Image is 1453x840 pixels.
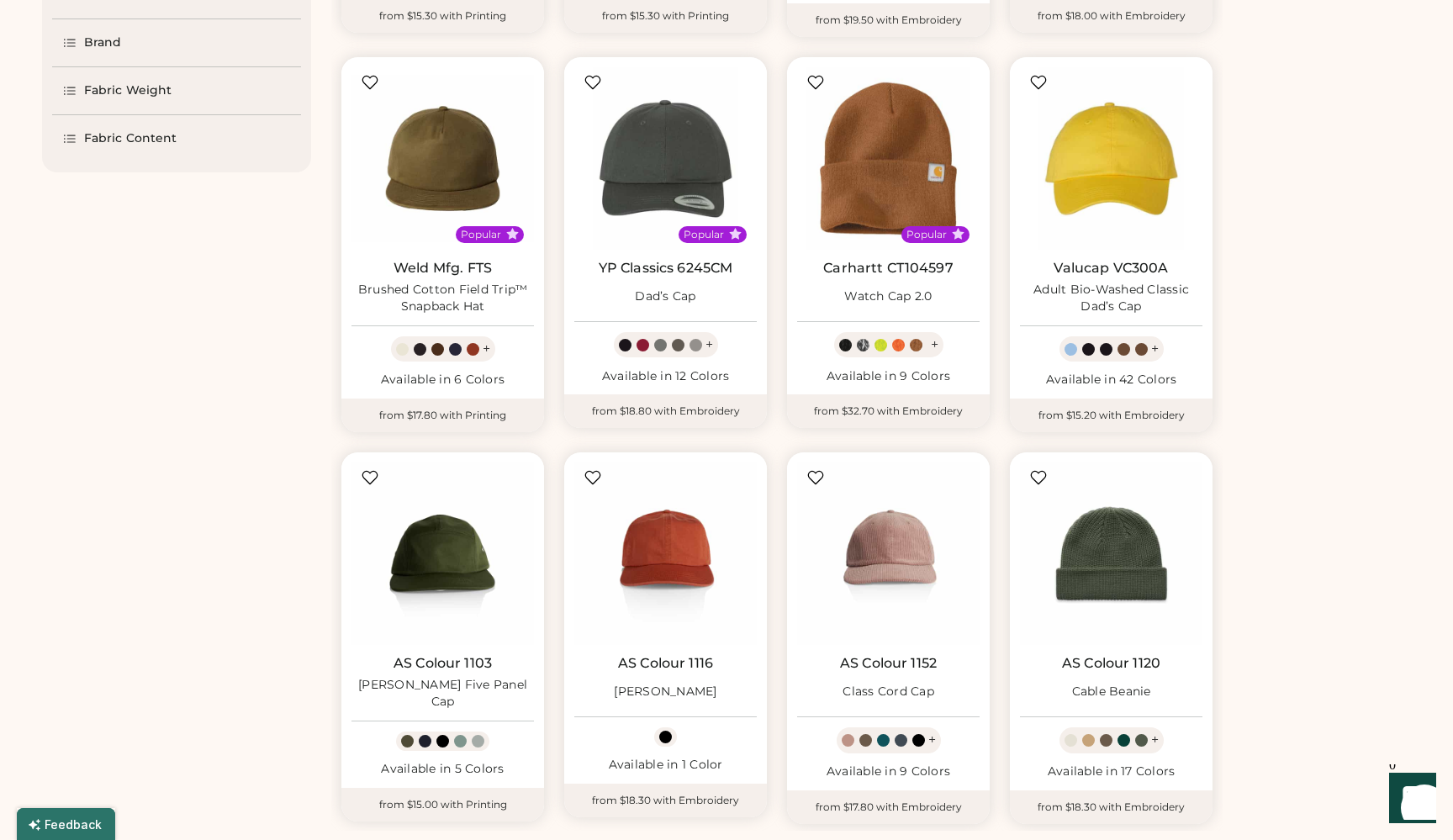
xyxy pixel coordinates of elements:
a: Carhartt CT104597 [823,260,954,277]
div: Popular [684,228,724,241]
button: Popular Style [506,228,519,240]
div: Available in 9 Colors [797,763,980,780]
a: AS Colour 1103 [394,655,492,672]
div: + [1151,340,1159,358]
div: Fabric Content [84,130,177,147]
div: Fabric Weight [84,82,172,99]
a: AS Colour 1116 [618,655,713,672]
button: Popular Style [952,228,964,240]
a: Weld Mfg. FTS [394,260,492,277]
div: [PERSON_NAME] [614,684,716,700]
div: from $32.70 with Embroidery [787,394,990,428]
img: YP Classics 6245CM Dad’s Cap [574,67,757,250]
div: from $17.80 with Embroidery [787,790,990,824]
img: AS Colour 1116 James Cap [574,462,757,645]
div: Available in 12 Colors [574,368,757,385]
div: Available in 17 Colors [1020,763,1202,780]
div: from $15.20 with Embroidery [1010,399,1213,432]
div: Class Cord Cap [843,684,934,700]
div: + [483,340,490,358]
div: [PERSON_NAME] Five Panel Cap [351,677,534,711]
div: Watch Cap 2.0 [844,288,932,305]
div: Popular [461,228,501,241]
div: + [928,731,936,749]
a: AS Colour 1152 [840,655,937,672]
div: Available in 9 Colors [797,368,980,385]
div: Brand [84,34,122,51]
div: Available in 6 Colors [351,372,534,388]
div: Dad’s Cap [635,288,695,305]
div: from $18.30 with Embroidery [564,784,767,817]
div: + [705,335,713,354]
img: AS Colour 1152 Class Cord Cap [797,462,980,645]
img: Valucap VC300A Adult Bio-Washed Classic Dad’s Cap [1020,67,1202,250]
div: Available in 1 Color [574,757,757,774]
div: from $15.00 with Printing [341,788,544,822]
img: AS Colour 1103 Finn Five Panel Cap [351,462,534,645]
img: AS Colour 1120 Cable Beanie [1020,462,1202,645]
div: Adult Bio-Washed Classic Dad’s Cap [1020,282,1202,315]
div: Cable Beanie [1072,684,1151,700]
div: Available in 5 Colors [351,761,534,778]
div: + [931,335,938,354]
img: Carhartt CT104597 Watch Cap 2.0 [797,67,980,250]
iframe: Front Chat [1373,764,1445,837]
div: from $19.50 with Embroidery [787,3,990,37]
div: from $18.80 with Embroidery [564,394,767,428]
div: from $17.80 with Printing [341,399,544,432]
div: Brushed Cotton Field Trip™ Snapback Hat [351,282,534,315]
div: + [1151,731,1159,749]
a: YP Classics 6245CM [599,260,733,277]
button: Popular Style [729,228,742,240]
img: Weld Mfg. FTS Brushed Cotton Field Trip™ Snapback Hat [351,67,534,250]
div: Available in 42 Colors [1020,372,1202,388]
div: Popular [906,228,947,241]
a: AS Colour 1120 [1062,655,1160,672]
a: Valucap VC300A [1054,260,1168,277]
div: from $18.30 with Embroidery [1010,790,1213,824]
